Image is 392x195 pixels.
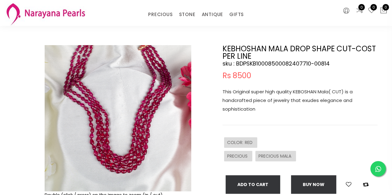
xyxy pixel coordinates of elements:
[229,10,244,19] a: GIFTS
[201,10,223,19] a: ANTIQUE
[370,4,377,11] span: 0
[358,4,365,11] span: 0
[45,45,191,191] img: Example
[148,10,173,19] a: PRECIOUS
[227,139,245,146] span: COLOR :
[382,4,389,11] span: 0
[368,7,375,15] a: 0
[380,7,387,15] button: 0
[179,10,195,19] a: STONE
[356,7,363,15] a: 0
[222,45,377,60] h2: KEBHOSHAN MALA DROP SHAPE CUT-COST PER LINE
[291,175,336,194] button: Buy now
[222,87,377,113] p: This Original super high quality KEBOSHAN Mala( CUT) is a handcrafted piece of jewelry that exude...
[227,153,249,159] span: PRECIOUS
[344,180,353,189] button: Add to wishlist
[245,139,254,146] span: RED
[361,180,371,189] button: Add to compare
[226,175,280,194] button: Add To Cart
[222,60,377,67] h4: sku : BDPSKB10008500082407710-00814
[258,153,293,159] span: PRECIOUS MALA
[222,72,251,79] span: Rs 8500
